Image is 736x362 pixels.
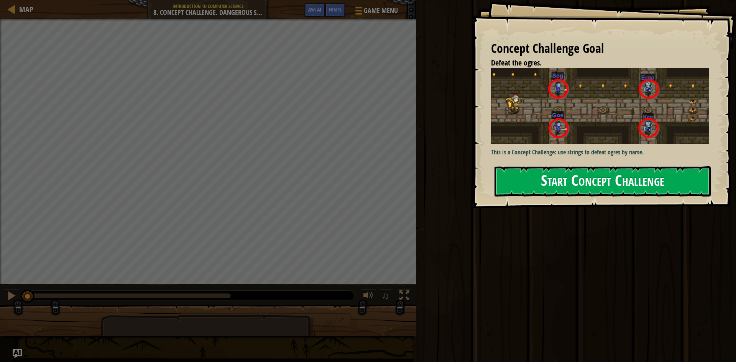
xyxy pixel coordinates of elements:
button: Game Menu [349,3,402,21]
a: Map [15,4,33,15]
button: Adjust volume [361,289,376,305]
p: This is a Concept Challenge: use strings to defeat ogres by name. [491,148,715,157]
button: Ask AI [13,349,22,358]
span: Map [19,4,33,15]
img: Dangerous steps new [491,68,715,144]
button: Ctrl + P: Pause [4,289,19,305]
li: Defeat the ogres. [481,57,707,69]
span: Defeat the ogres. [491,57,542,68]
span: Hints [329,6,342,13]
button: Ask AI [304,3,325,17]
span: Ask AI [308,6,321,13]
button: Start Concept Challenge [495,166,711,197]
button: ♫ [380,289,393,305]
span: ♫ [381,290,389,301]
span: Game Menu [364,6,398,16]
div: Concept Challenge Goal [491,40,709,57]
button: Toggle fullscreen [397,289,412,305]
